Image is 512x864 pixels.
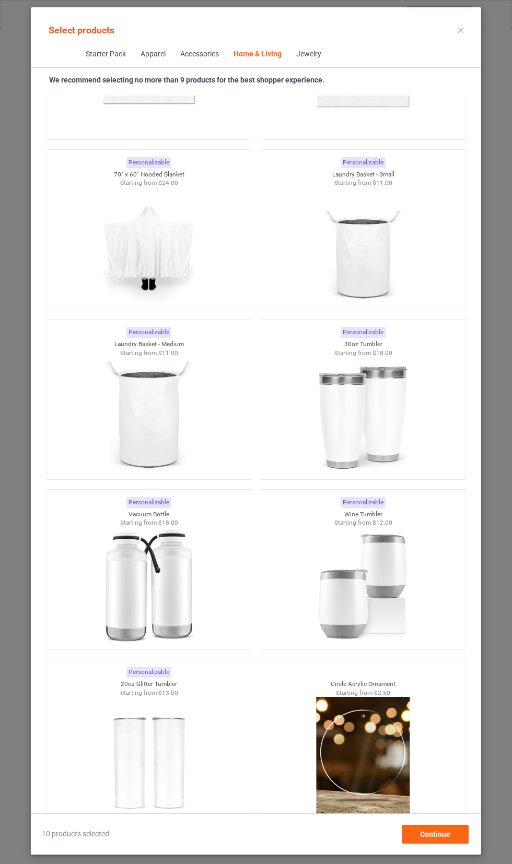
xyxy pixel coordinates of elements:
[316,187,410,304] img: regular.jpg
[158,689,178,696] span: $13.00
[102,697,195,814] img: regular.jpg
[420,830,450,838] span: Continue
[102,357,195,474] img: regular.jpg
[78,42,133,67] span: Starter Pack
[261,680,466,689] div: Circle Acrylic Ornament
[261,349,466,358] div: Starting from
[373,519,392,526] span: $12.00
[47,179,251,187] div: Starting from
[47,170,251,179] div: 70" x 60" Hooded Blanket
[47,510,251,519] div: Vacuum Bottle
[261,510,466,519] div: Wine Tumbler
[47,689,251,697] div: Starting from
[49,25,114,35] span: Select products
[341,497,386,508] div: Personalizable
[341,327,386,338] div: Personalizable
[261,179,466,187] div: Starting from
[373,349,392,357] span: $18.00
[126,667,171,678] div: Personalizable
[296,49,321,60] div: Jewelry
[261,518,466,527] div: Starting from
[158,519,178,526] span: $18.00
[402,825,469,844] div: Continue
[261,170,466,179] div: Laundry Basket - Small
[126,497,171,508] div: Personalizable
[126,157,171,168] div: Personalizable
[261,689,466,697] div: Starting from
[261,340,466,349] div: 30oz Tumbler
[47,518,251,527] div: Starting from
[374,689,390,696] span: $2.50
[158,349,178,357] span: $11.00
[42,829,109,839] span: 10 products selected
[316,527,410,644] img: regular.jpg
[316,357,410,474] img: regular.jpg
[47,680,251,689] div: 20oz Glitter Tumbler
[140,49,165,60] div: Apparel
[373,179,392,186] span: $11.00
[49,76,324,84] strong: We recommend selecting no more than 9 products for the best shopper experience.
[180,49,218,60] div: Accessories
[158,179,178,186] span: $24.00
[233,49,281,60] div: Home & Living
[47,340,251,349] div: Laundry Basket - Medium
[126,327,171,338] div: Personalizable
[341,157,386,168] div: Personalizable
[47,349,251,358] div: Starting from
[102,527,195,644] img: regular.jpg
[316,697,410,814] img: circle-thumbnail.png
[102,187,195,304] img: regular.jpg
